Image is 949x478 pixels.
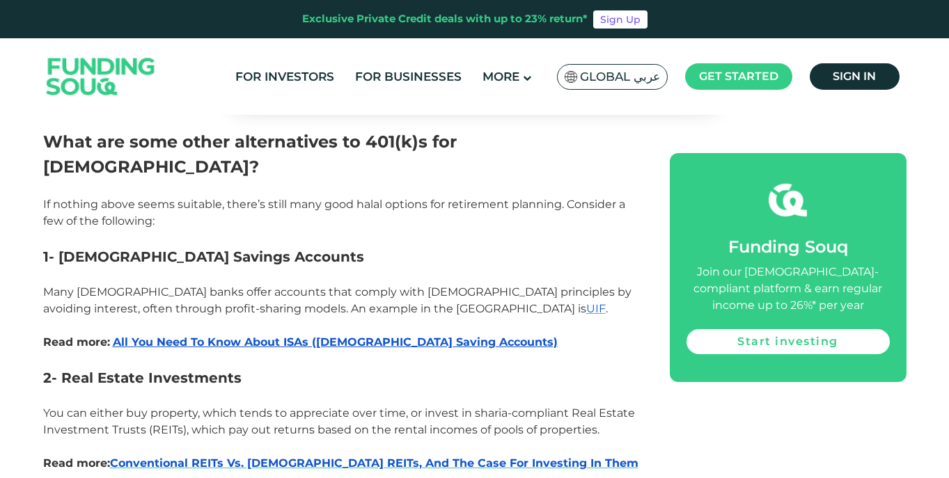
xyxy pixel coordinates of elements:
a: All You Need To Know About ISAs ([DEMOGRAPHIC_DATA] Saving Accounts) [113,335,558,349]
span: Read more: [43,335,110,349]
a: Sign Up [593,10,648,29]
span: 2- Real Estate Investments [43,369,242,386]
span: If nothing above seems suitable, there’s still many good halal options for retirement planning. C... [43,198,625,228]
a: Start investing [687,329,890,354]
img: Logo [33,42,169,112]
a: For Investors [232,65,338,88]
div: Exclusive Private Credit deals with up to 23% return* [302,11,588,27]
span: Get started [699,70,778,83]
span: Sign in [833,70,876,83]
span: More [483,70,519,83]
a: UIF [586,302,606,315]
img: fsicon [769,181,807,219]
span: Global عربي [580,69,660,85]
a: Conventional REITs Vs. [DEMOGRAPHIC_DATA] REITs, And The Case For Investing In Them [110,456,638,470]
span: Read more [43,456,107,470]
span: Many [DEMOGRAPHIC_DATA] banks offer accounts that comply with [DEMOGRAPHIC_DATA] principles by av... [43,285,632,315]
span: Funding Souq [728,237,848,257]
span: 1- [DEMOGRAPHIC_DATA] Savings Accounts [43,248,364,265]
div: Join our [DEMOGRAPHIC_DATA]-compliant platform & earn regular income up to 26%* per year [687,264,890,314]
img: SA Flag [565,71,577,83]
span: What are some other alternatives to 401(k)s for [DEMOGRAPHIC_DATA]? [43,132,457,177]
span: : [107,456,638,470]
a: Sign in [810,63,900,90]
a: For Businesses [352,65,465,88]
span: You can either buy property, which tends to appreciate over time, or invest in sharia-compliant R... [43,406,635,436]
